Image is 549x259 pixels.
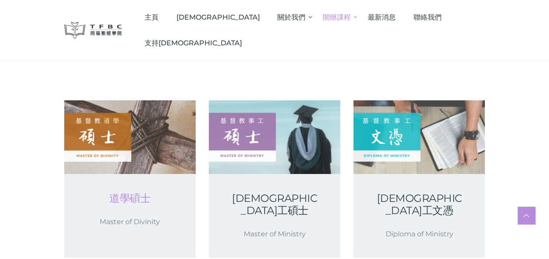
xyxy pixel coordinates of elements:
a: 支持[DEMOGRAPHIC_DATA] [135,30,251,56]
a: [DEMOGRAPHIC_DATA]工碩士 [230,192,319,217]
a: 最新消息 [359,4,405,30]
a: [DEMOGRAPHIC_DATA]工文憑 [374,192,464,217]
p: Diploma of Ministry [374,228,464,240]
p: Master of Divinity [85,216,175,228]
a: 主頁 [135,4,167,30]
span: 開辦課程 [323,13,351,21]
a: 道學碩士 [85,192,175,204]
span: 主頁 [145,13,159,21]
span: 聯絡我們 [414,13,442,21]
a: [DEMOGRAPHIC_DATA] [167,4,269,30]
span: 最新消息 [368,13,396,21]
span: 支持[DEMOGRAPHIC_DATA] [145,39,242,47]
a: Scroll to top [518,207,535,224]
a: 聯絡我們 [404,4,450,30]
a: 關於我們 [269,4,314,30]
span: [DEMOGRAPHIC_DATA] [176,13,259,21]
span: 關於我們 [277,13,305,21]
a: 開辦課程 [314,4,359,30]
p: Master of Ministry [230,228,319,240]
img: 同福聖經學院 TFBC [64,22,123,39]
